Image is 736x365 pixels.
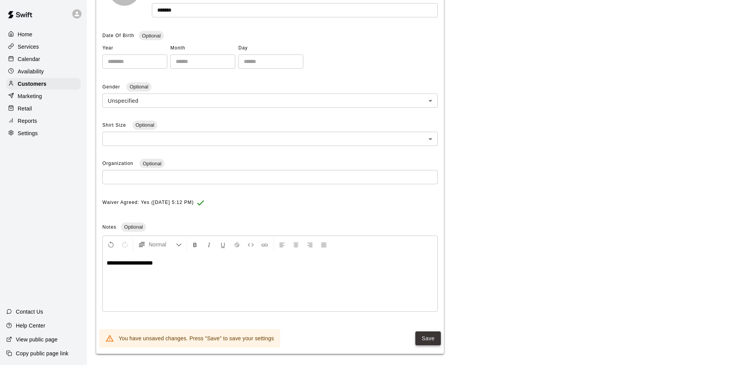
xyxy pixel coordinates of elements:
[149,241,176,248] span: Normal
[18,55,40,63] p: Calendar
[216,238,229,251] button: Format Underline
[102,33,134,38] span: Date Of Birth
[18,43,39,51] p: Services
[102,93,438,108] div: Unspecified
[317,238,330,251] button: Justify Align
[102,161,135,166] span: Organization
[6,66,81,77] a: Availability
[18,105,32,112] p: Retail
[139,33,163,39] span: Optional
[18,80,46,88] p: Customers
[170,42,235,54] span: Month
[6,53,81,65] a: Calendar
[118,238,131,251] button: Redo
[18,31,32,38] p: Home
[139,161,164,166] span: Optional
[18,92,42,100] p: Marketing
[238,42,303,54] span: Day
[16,322,45,329] p: Help Center
[6,78,81,90] a: Customers
[289,238,303,251] button: Center Align
[415,331,441,346] button: Save
[6,41,81,53] a: Services
[133,122,157,128] span: Optional
[258,238,271,251] button: Insert Link
[202,238,216,251] button: Format Italics
[16,336,58,343] p: View public page
[6,115,81,127] a: Reports
[6,90,81,102] a: Marketing
[16,350,68,357] p: Copy public page link
[126,84,151,90] span: Optional
[18,129,38,137] p: Settings
[135,238,185,251] button: Formatting Options
[102,42,167,54] span: Year
[102,122,128,128] span: Shirt Size
[189,238,202,251] button: Format Bold
[303,238,316,251] button: Right Align
[102,197,194,209] span: Waiver Agreed: Yes ([DATE] 5:12 PM)
[6,29,81,40] a: Home
[121,224,146,230] span: Optional
[230,238,243,251] button: Format Strikethrough
[18,68,44,75] p: Availability
[6,103,81,114] a: Retail
[104,238,117,251] button: Undo
[119,331,274,345] div: You have unsaved changes. Press "Save" to save your settings
[16,308,43,316] p: Contact Us
[102,84,122,90] span: Gender
[6,127,81,139] a: Settings
[18,117,37,125] p: Reports
[275,238,289,251] button: Left Align
[102,224,116,230] span: Notes
[244,238,257,251] button: Insert Code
